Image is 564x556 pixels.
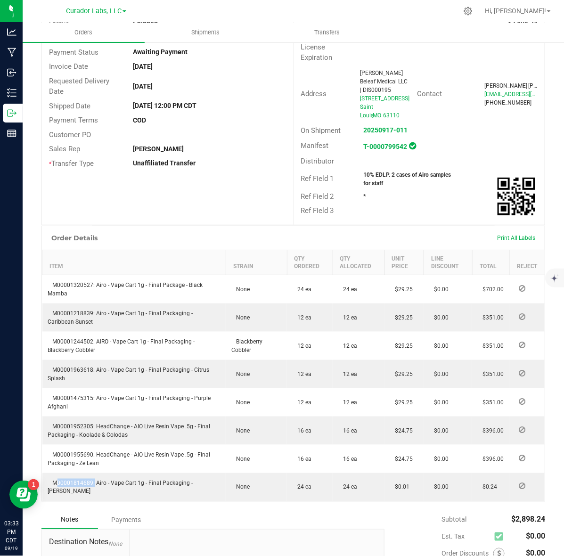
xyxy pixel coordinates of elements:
span: Saint Louis [360,104,374,119]
span: $396.00 [478,427,504,434]
span: $0.24 [478,484,497,491]
th: Qty Ordered [287,250,333,275]
span: $702.00 [478,286,504,293]
span: $351.00 [478,399,504,406]
span: Sales Rep [49,145,80,153]
span: Transfers [302,28,353,37]
span: In Sync [409,141,417,151]
th: Line Discount [424,250,473,275]
span: 16 ea [338,427,357,434]
strong: 10% EDLP. 2 cases of Airo samples for staff [364,172,451,187]
span: M00001963618: Airo - Vape Cart 1g - Final Packaging - Citrus Splash [48,367,210,382]
a: Transfers [266,23,388,42]
span: $2,898.24 [511,515,545,524]
span: 12 ea [293,343,311,349]
span: $0.00 [430,484,449,491]
span: M00001475315: Airo - Vape Cart 1g - Final Packaging - Purple Afghani [48,395,211,410]
span: $0.00 [430,343,449,349]
span: None [231,314,250,321]
span: Payment Status [49,48,98,57]
div: Notes [41,511,98,529]
a: Shipments [145,23,267,42]
span: , [372,112,373,119]
span: 63110 [383,112,400,119]
span: $0.00 [526,532,545,541]
span: Ref Field 2 [301,192,334,201]
div: Manage settings [462,7,474,16]
th: Strain [226,250,287,275]
span: $351.00 [478,371,504,377]
span: None [231,371,250,377]
span: 16 ea [338,456,357,462]
span: 12 ea [338,399,357,406]
span: 16 ea [293,427,311,434]
inline-svg: Analytics [7,27,16,37]
inline-svg: Inbound [7,68,16,77]
span: Est. Tax [441,533,491,540]
strong: [DATE] [133,82,153,90]
p: 03:33 PM CDT [4,519,18,545]
span: Subtotal [441,516,466,523]
span: $29.25 [390,399,413,406]
span: [PERSON_NAME] | Beleaf Medical LLC | DIS000195 [360,70,408,93]
th: Item [42,250,226,275]
span: Calculate excise tax [495,530,507,543]
span: $29.25 [390,286,413,293]
inline-svg: Manufacturing [7,48,16,57]
span: $29.25 [390,314,413,321]
span: Requested Delivery Date [49,77,109,96]
strong: [PERSON_NAME] [133,145,184,153]
span: 24 ea [338,484,357,491]
span: 24 ea [338,286,357,293]
a: Orders [23,23,145,42]
p: 09/19 [4,545,18,552]
span: M00001814689: Airo - Vape Cart 1g - Final Packaging - [PERSON_NAME] [48,480,193,495]
span: Reject Inventory [515,370,529,376]
span: Shipped Date [49,102,90,110]
th: Qty Allocated [333,250,384,275]
span: $0.00 [430,286,449,293]
span: $0.01 [390,484,409,491]
span: Address [301,90,327,98]
h1: Order Details [51,234,98,242]
span: 24 ea [293,484,311,491]
span: Ref Field 1 [301,174,334,183]
span: $29.25 [390,343,413,349]
div: Payments [98,512,155,529]
span: $396.00 [478,456,504,462]
span: [STREET_ADDRESS] [360,95,409,102]
span: Reject Inventory [515,427,529,433]
span: On Shipment [301,126,341,135]
span: Payment Terms [49,116,98,124]
span: None [231,484,250,491]
span: Invoice Date [49,62,88,71]
strong: [DATE] [133,63,153,70]
span: Reject Inventory [515,314,529,319]
inline-svg: Inventory [7,88,16,98]
strong: [DATE] 12:00 PM CDT [133,102,196,109]
span: None [231,399,250,406]
span: Reject Inventory [515,342,529,348]
span: Destination Notes [49,537,122,548]
th: Unit Price [384,250,424,275]
span: 12 ea [338,371,357,377]
span: Ref Field 3 [301,206,334,215]
span: None [231,427,250,434]
span: Reject Inventory [515,286,529,291]
span: $24.75 [390,427,413,434]
span: $0.00 [430,314,449,321]
inline-svg: Outbound [7,108,16,118]
a: 20250917-011 [364,126,408,134]
strong: Awaiting Payment [133,48,188,56]
a: T-0000799542 [364,143,408,150]
span: $351.00 [478,314,504,321]
span: MO [373,112,381,119]
span: $0.00 [430,427,449,434]
span: M00001955690: HeadChange - AIO Live Resin Vape .5g - Final Packaging - Ze Lean [48,451,211,466]
span: Customer PO [49,131,91,139]
span: $351.00 [478,343,504,349]
th: Total [472,250,509,275]
span: None [231,286,250,293]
